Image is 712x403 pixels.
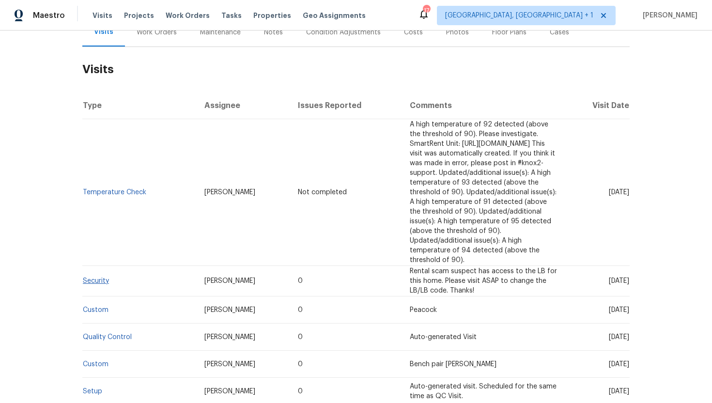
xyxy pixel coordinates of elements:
[609,307,629,313] span: [DATE]
[298,278,303,284] span: 0
[83,334,132,341] a: Quality Control
[404,28,423,37] div: Costs
[609,278,629,284] span: [DATE]
[639,11,697,20] span: [PERSON_NAME]
[124,11,154,20] span: Projects
[204,361,255,368] span: [PERSON_NAME]
[204,334,255,341] span: [PERSON_NAME]
[82,92,197,119] th: Type
[204,388,255,395] span: [PERSON_NAME]
[204,278,255,284] span: [PERSON_NAME]
[410,361,496,368] span: Bench pair [PERSON_NAME]
[609,189,629,196] span: [DATE]
[204,189,255,196] span: [PERSON_NAME]
[94,27,113,37] div: Visits
[298,388,303,395] span: 0
[83,189,146,196] a: Temperature Check
[609,388,629,395] span: [DATE]
[306,28,381,37] div: Condition Adjustments
[410,307,437,313] span: Peacock
[446,28,469,37] div: Photos
[83,361,108,368] a: Custom
[550,28,569,37] div: Cases
[492,28,526,37] div: Floor Plans
[303,11,366,20] span: Geo Assignments
[410,121,557,263] span: A high temperature of 92 detected (above the threshold of 90). Please investigate. SmartRent Unit...
[298,189,347,196] span: Not completed
[197,92,291,119] th: Assignee
[253,11,291,20] span: Properties
[137,28,177,37] div: Work Orders
[609,361,629,368] span: [DATE]
[200,28,241,37] div: Maintenance
[566,92,630,119] th: Visit Date
[204,307,255,313] span: [PERSON_NAME]
[445,11,593,20] span: [GEOGRAPHIC_DATA], [GEOGRAPHIC_DATA] + 1
[609,334,629,341] span: [DATE]
[423,6,430,15] div: 17
[410,383,557,400] span: Auto-generated visit. Scheduled for the same time as QC Visit.
[93,11,112,20] span: Visits
[33,11,65,20] span: Maestro
[298,334,303,341] span: 0
[82,47,630,92] h2: Visits
[402,92,566,119] th: Comments
[166,11,210,20] span: Work Orders
[264,28,283,37] div: Notes
[410,268,557,294] span: Rental scam suspect has access to the LB for this home. Please visit ASAP to change the LB/LB cod...
[83,278,109,284] a: Security
[83,307,108,313] a: Custom
[298,361,303,368] span: 0
[221,12,242,19] span: Tasks
[298,307,303,313] span: 0
[290,92,402,119] th: Issues Reported
[410,334,477,341] span: Auto-generated Visit
[83,388,102,395] a: Setup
